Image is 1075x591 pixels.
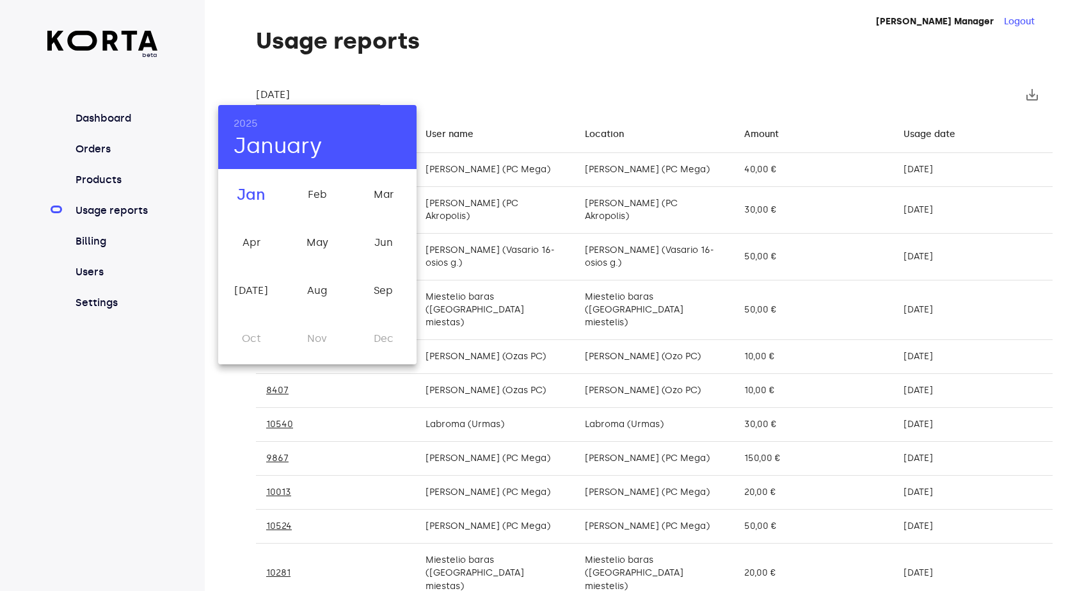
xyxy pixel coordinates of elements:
[284,171,350,219] div: Feb
[218,219,284,267] div: Apr
[284,219,350,267] div: May
[218,171,284,219] div: Jan
[351,171,417,219] div: Mar
[284,267,350,315] div: Aug
[234,133,322,159] button: January
[351,267,417,315] div: Sep
[234,115,258,133] button: 2025
[218,267,284,315] div: [DATE]
[351,219,417,267] div: Jun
